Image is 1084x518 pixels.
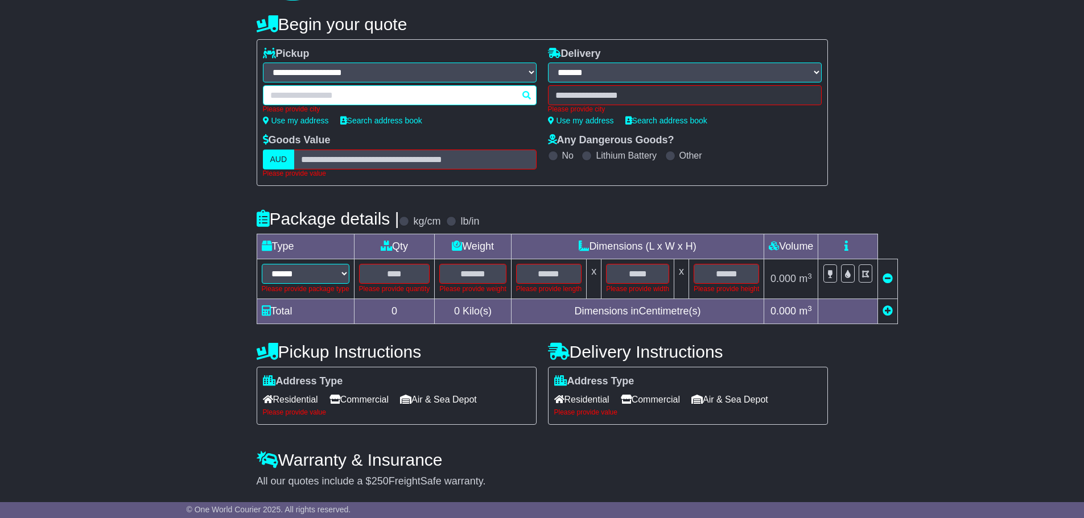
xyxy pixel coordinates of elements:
[511,234,764,259] td: Dimensions (L x W x H)
[354,234,435,259] td: Qty
[625,116,707,125] a: Search address book
[329,391,389,408] span: Commercial
[548,48,601,60] label: Delivery
[764,234,818,259] td: Volume
[554,375,634,388] label: Address Type
[454,305,460,317] span: 0
[807,272,812,280] sup: 3
[554,408,822,416] div: Please provide value
[257,342,537,361] h4: Pickup Instructions
[262,284,349,294] div: Please provide package type
[263,48,310,60] label: Pickup
[263,116,329,125] a: Use my address
[263,150,295,169] label: AUD
[674,259,689,299] td: x
[554,391,609,408] span: Residential
[516,284,582,294] div: Please provide length
[770,273,796,284] span: 0.000
[257,475,828,488] div: All our quotes include a $ FreightSafe warranty.
[799,305,812,317] span: m
[263,391,318,408] span: Residential
[799,273,812,284] span: m
[359,284,430,294] div: Please provide quantity
[548,342,828,361] h4: Delivery Instructions
[587,259,601,299] td: x
[460,216,479,228] label: lb/in
[257,450,828,469] h4: Warranty & Insurance
[621,391,680,408] span: Commercial
[883,305,893,317] a: Add new item
[691,391,768,408] span: Air & Sea Depot
[263,408,530,416] div: Please provide value
[263,375,343,388] label: Address Type
[435,234,511,259] td: Weight
[548,134,674,147] label: Any Dangerous Goods?
[263,85,537,105] typeahead: Please provide city
[340,116,422,125] a: Search address book
[263,134,331,147] label: Goods Value
[679,150,702,161] label: Other
[257,209,399,228] h4: Package details |
[562,150,574,161] label: No
[435,299,511,324] td: Kilo(s)
[694,284,759,294] div: Please provide height
[257,234,354,259] td: Type
[257,299,354,324] td: Total
[883,273,893,284] a: Remove this item
[400,391,477,408] span: Air & Sea Depot
[770,305,796,317] span: 0.000
[413,216,440,228] label: kg/cm
[354,299,435,324] td: 0
[548,105,822,113] div: Please provide city
[596,150,657,161] label: Lithium Battery
[548,116,614,125] a: Use my address
[606,284,669,294] div: Please provide width
[439,284,506,294] div: Please provide weight
[263,105,537,113] div: Please provide city
[263,169,537,177] div: Please provide value
[511,299,764,324] td: Dimensions in Centimetre(s)
[807,304,812,313] sup: 3
[257,15,828,34] h4: Begin your quote
[372,475,389,487] span: 250
[187,505,351,514] span: © One World Courier 2025. All rights reserved.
